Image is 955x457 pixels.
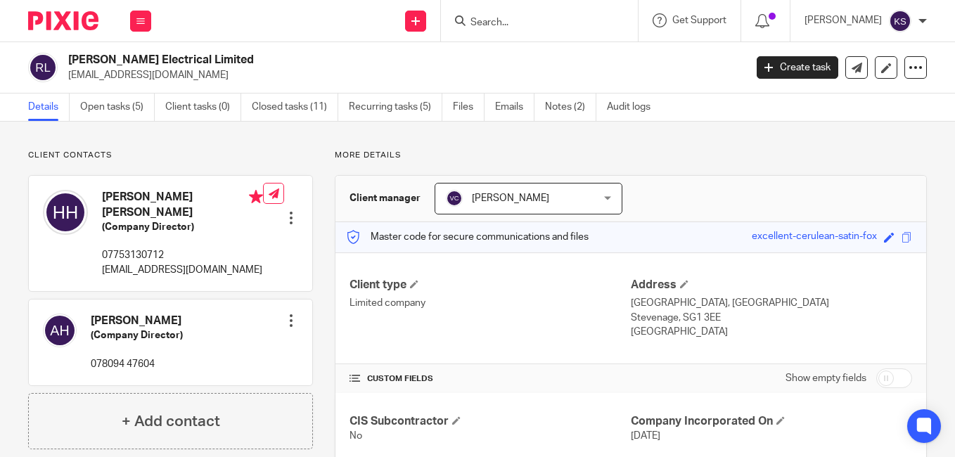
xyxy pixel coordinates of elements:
h5: (Company Director) [102,220,263,234]
span: Get Support [672,15,726,25]
h4: [PERSON_NAME] [91,314,183,328]
p: Stevenage, SG1 3EE [631,311,912,325]
a: Create task [757,56,838,79]
p: [EMAIL_ADDRESS][DOMAIN_NAME] [102,263,263,277]
a: Closed tasks (11) [252,94,338,121]
a: Files [453,94,485,121]
h4: + Add contact [122,411,220,432]
h4: Client type [350,278,631,292]
span: [DATE] [631,431,660,441]
img: Pixie [28,11,98,30]
p: [EMAIL_ADDRESS][DOMAIN_NAME] [68,68,736,82]
p: 07753130712 [102,248,263,262]
img: svg%3E [43,314,77,347]
img: svg%3E [43,190,88,235]
h3: Client manager [350,191,421,205]
i: Primary [249,190,263,204]
img: svg%3E [889,10,911,32]
a: Client tasks (0) [165,94,241,121]
h4: Company Incorporated On [631,414,912,429]
h4: [PERSON_NAME] [PERSON_NAME] [102,190,263,220]
img: svg%3E [28,53,58,82]
p: [GEOGRAPHIC_DATA], [GEOGRAPHIC_DATA] [631,296,912,310]
a: Open tasks (5) [80,94,155,121]
p: [GEOGRAPHIC_DATA] [631,325,912,339]
label: Show empty fields [786,371,866,385]
p: 078094 47604 [91,357,183,371]
a: Notes (2) [545,94,596,121]
span: [PERSON_NAME] [472,193,549,203]
a: Details [28,94,70,121]
div: excellent-cerulean-satin-fox [752,229,877,245]
h4: Address [631,278,912,292]
h2: [PERSON_NAME] Electrical Limited [68,53,602,67]
a: Recurring tasks (5) [349,94,442,121]
a: Emails [495,94,534,121]
input: Search [469,17,596,30]
h5: (Company Director) [91,328,183,342]
p: Limited company [350,296,631,310]
img: svg%3E [446,190,463,207]
a: Audit logs [607,94,661,121]
p: More details [335,150,927,161]
p: [PERSON_NAME] [805,13,882,27]
h4: CUSTOM FIELDS [350,373,631,385]
p: Master code for secure communications and files [346,230,589,244]
h4: CIS Subcontractor [350,414,631,429]
span: No [350,431,362,441]
p: Client contacts [28,150,313,161]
